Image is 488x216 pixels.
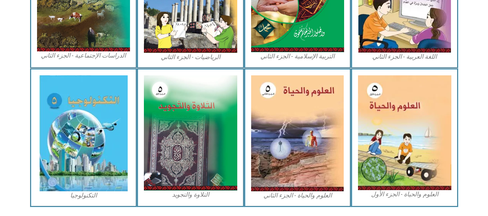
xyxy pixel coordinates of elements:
figcaption: الرياضيات - الجزء الثاني [144,53,237,61]
figcaption: العلوم والحياة - الجزء الثاني [251,191,344,200]
figcaption: التلاوة والتجويد [144,190,237,199]
figcaption: الدراسات الإجتماعية - الجزء الثاني [37,51,130,60]
figcaption: التربية الإسلامية - الجزء الثاني [251,52,344,61]
figcaption: التكنولوجيا [37,191,130,200]
figcaption: اللغة العربية - الجزء الثاني [358,53,451,61]
figcaption: العلوم والحياة - الجزء الأول [358,190,451,199]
